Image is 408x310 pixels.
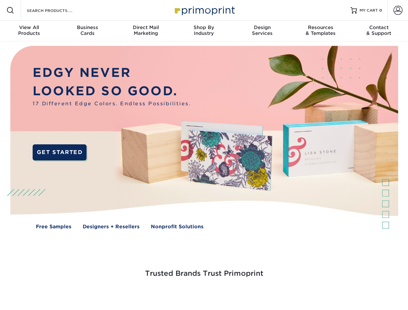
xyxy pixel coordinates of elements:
a: Contact& Support [350,21,408,41]
div: & Templates [291,25,350,36]
a: Nonprofit Solutions [151,223,204,231]
input: SEARCH PRODUCTS..... [26,6,89,14]
div: Industry [175,25,233,36]
span: Resources [291,25,350,30]
h3: Trusted Brands Trust Primoprint [15,254,393,285]
span: Design [233,25,291,30]
a: Resources& Templates [291,21,350,41]
span: Direct Mail [117,25,175,30]
a: DesignServices [233,21,291,41]
p: EDGY NEVER [33,64,191,82]
a: BusinessCards [58,21,116,41]
a: Shop ByIndustry [175,21,233,41]
p: LOOKED SO GOOD. [33,82,191,100]
a: Designers + Resellers [83,223,140,231]
div: Services [233,25,291,36]
span: Business [58,25,116,30]
a: Free Samples [36,223,71,231]
a: Direct MailMarketing [117,21,175,41]
span: 17 Different Edge Colors. Endless Possibilities. [33,100,191,108]
span: MY CART [360,8,378,13]
span: Shop By [175,25,233,30]
span: 0 [379,8,382,13]
span: Contact [350,25,408,30]
a: GET STARTED [33,144,87,160]
div: Cards [58,25,116,36]
img: Primoprint [172,3,236,17]
img: Amazon [288,294,288,295]
div: & Support [350,25,408,36]
div: Marketing [117,25,175,36]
